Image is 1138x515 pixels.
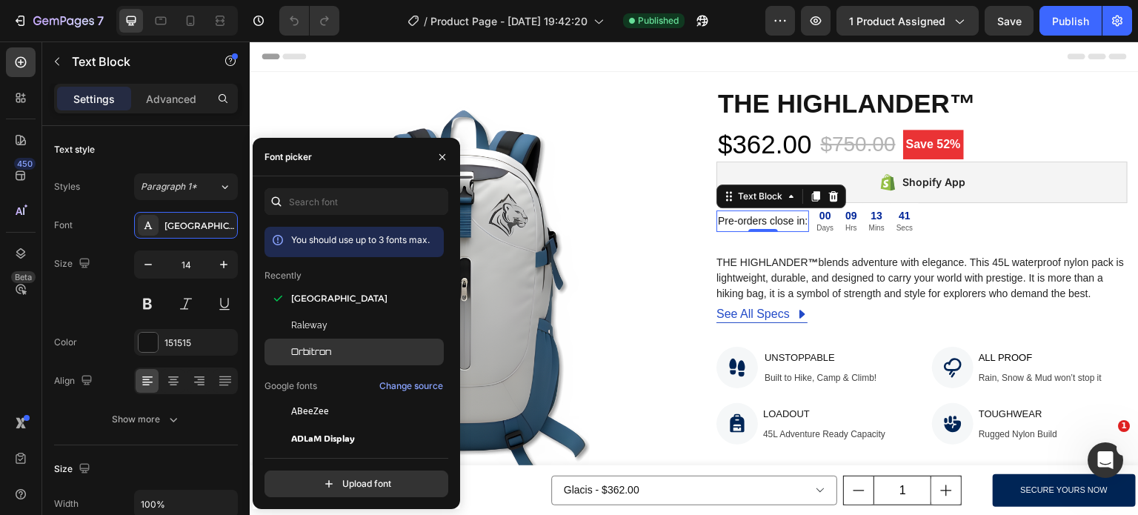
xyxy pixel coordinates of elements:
[515,309,627,324] p: UNSTOPPABLE
[141,180,197,193] span: Paragraph 1*
[250,41,1138,515] iframe: Design area
[467,45,878,79] h2: THE HIGHLANDER™
[596,167,608,181] div: 09
[54,254,93,274] div: Size
[430,13,588,29] span: Product Page - [DATE] 19:42:20
[164,219,234,233] div: [GEOGRAPHIC_DATA]
[647,181,663,192] p: Secs
[729,330,852,343] p: Rain, Snow & Mud won’t stop it
[467,264,558,282] a: See All Specs
[997,15,1022,27] span: Save
[6,6,110,36] button: 7
[14,158,36,170] div: 450
[559,215,569,227] strong: ™
[729,365,808,380] p: TOUGHWEAR
[97,12,104,30] p: 7
[424,13,427,29] span: /
[264,269,302,282] p: Recently
[682,435,711,463] button: increment
[1088,442,1123,478] iframe: Intercom live chat
[379,377,444,395] button: Change source
[264,150,312,164] div: Font picker
[570,86,648,120] div: $750.00
[11,271,36,283] div: Beta
[638,14,679,27] span: Published
[54,406,238,433] button: Show more
[54,180,80,193] div: Styles
[264,188,448,215] input: Search font
[54,219,73,232] div: Font
[653,88,714,118] pre: Save 52%
[743,433,886,465] button: Secure Yours Now
[1052,13,1089,29] div: Publish
[264,379,317,393] p: Google fonts
[619,181,635,192] p: Mins
[849,13,945,29] span: 1 product assigned
[379,379,443,393] div: Change source
[291,345,331,359] span: Orbitron
[54,143,95,156] div: Text style
[515,330,627,343] p: Built to Hike, Camp & Climb!
[836,6,979,36] button: 1 product assigned
[291,234,430,245] span: You should use up to 3 fonts max.
[291,405,329,418] span: ABeeZee
[567,181,584,192] p: Days
[1118,420,1130,432] span: 1
[771,442,858,456] div: Secure Yours Now
[291,319,327,332] span: Raleway
[513,386,636,399] p: 45L Adventure Ready Capacity
[467,264,540,282] div: See All Specs
[729,386,808,399] p: Rugged Nylon Build
[291,292,387,305] span: [GEOGRAPHIC_DATA]
[624,435,682,463] input: quantity
[264,471,448,497] button: Upload font
[279,6,339,36] div: Undo/Redo
[164,336,234,350] div: 151515
[619,167,635,181] div: 13
[985,6,1034,36] button: Save
[467,215,874,258] p: THE HIGHLANDER blends adventure with elegance. This 45L waterproof nylon pack is lightweight, dur...
[567,167,584,181] div: 00
[73,91,115,107] p: Settings
[72,53,198,70] p: Text Block
[513,365,636,380] p: LOADOUT
[291,431,355,445] span: ADLaM Display
[54,497,79,511] div: Width
[485,148,536,162] div: Text Block
[596,181,608,192] p: Hrs
[146,91,196,107] p: Advanced
[322,476,391,491] div: Upload font
[729,309,852,324] p: ALL PROOF
[54,459,93,479] div: Size
[54,336,77,349] div: Color
[54,371,96,391] div: Align
[134,173,238,200] button: Paragraph 1*
[647,167,663,181] div: 41
[1039,6,1102,36] button: Publish
[653,132,716,150] div: Shopify App
[467,86,564,120] div: $362.00
[594,435,624,463] button: decrement
[468,170,558,189] p: Pre-orders close in:
[112,412,181,427] div: Show more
